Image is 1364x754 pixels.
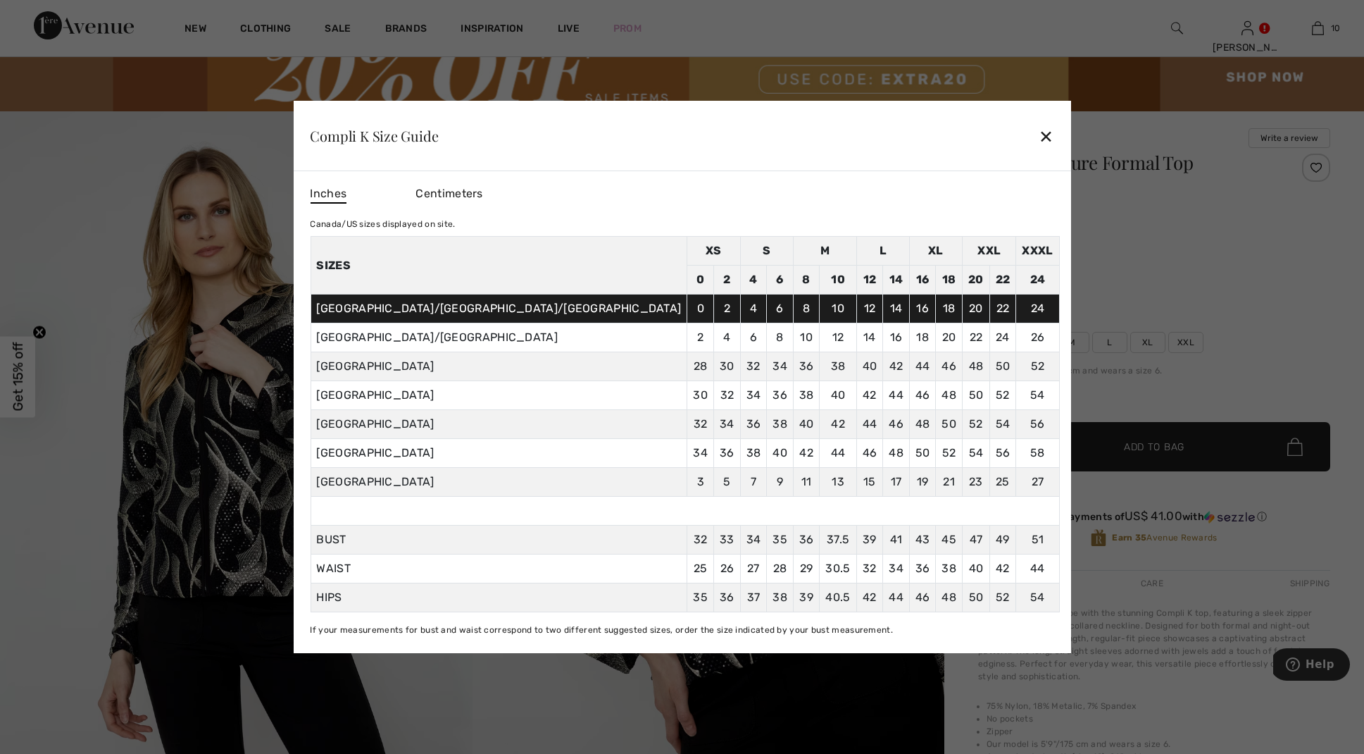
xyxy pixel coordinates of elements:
[800,562,813,575] span: 29
[856,237,909,266] td: L
[740,439,767,468] td: 38
[856,266,883,295] td: 12
[883,352,910,381] td: 42
[720,562,734,575] span: 26
[740,468,767,497] td: 7
[883,381,910,410] td: 44
[740,237,793,266] td: S
[311,323,687,352] td: [GEOGRAPHIC_DATA]/[GEOGRAPHIC_DATA]
[311,410,687,439] td: [GEOGRAPHIC_DATA]
[989,295,1016,323] td: 22
[883,323,910,352] td: 16
[793,266,820,295] td: 8
[889,591,903,604] span: 44
[856,439,883,468] td: 46
[909,468,936,497] td: 19
[936,295,963,323] td: 18
[310,218,1059,230] div: Canada/US sizes displayed on site.
[996,591,1010,604] span: 52
[767,323,794,352] td: 8
[890,533,903,546] span: 41
[714,266,741,295] td: 2
[936,352,963,381] td: 46
[714,439,741,468] td: 36
[936,323,963,352] td: 20
[1016,468,1059,497] td: 27
[820,323,856,352] td: 12
[793,439,820,468] td: 42
[936,381,963,410] td: 48
[311,295,687,323] td: [GEOGRAPHIC_DATA]/[GEOGRAPHIC_DATA]/[GEOGRAPHIC_DATA]
[820,468,856,497] td: 13
[909,352,936,381] td: 44
[963,295,990,323] td: 20
[714,352,741,381] td: 30
[820,410,856,439] td: 42
[687,323,714,352] td: 2
[989,381,1016,410] td: 52
[970,533,983,546] span: 47
[793,468,820,497] td: 11
[746,533,761,546] span: 34
[793,381,820,410] td: 38
[310,129,438,143] div: Compli K Size Guide
[740,323,767,352] td: 6
[1016,381,1059,410] td: 54
[772,533,787,546] span: 35
[856,410,883,439] td: 44
[311,237,687,295] th: Sizes
[963,352,990,381] td: 48
[747,562,760,575] span: 27
[687,439,714,468] td: 34
[820,381,856,410] td: 40
[996,533,1010,546] span: 49
[963,468,990,497] td: 23
[1039,121,1053,151] div: ✕
[889,562,903,575] span: 34
[825,591,850,604] span: 40.5
[793,237,856,266] td: M
[909,295,936,323] td: 16
[310,624,1059,636] div: If your measurements for bust and waist correspond to two different suggested sizes, order the si...
[693,591,708,604] span: 35
[1016,237,1059,266] td: XXXL
[747,591,761,604] span: 37
[863,533,877,546] span: 39
[767,410,794,439] td: 38
[856,295,883,323] td: 12
[687,266,714,295] td: 0
[1016,266,1059,295] td: 24
[827,533,849,546] span: 37.5
[694,533,708,546] span: 32
[989,468,1016,497] td: 25
[963,410,990,439] td: 52
[740,352,767,381] td: 32
[820,266,856,295] td: 10
[936,266,963,295] td: 18
[883,410,910,439] td: 46
[1030,562,1045,575] span: 44
[311,439,687,468] td: [GEOGRAPHIC_DATA]
[714,381,741,410] td: 32
[773,562,787,575] span: 28
[687,237,740,266] td: XS
[1016,323,1059,352] td: 26
[1016,295,1059,323] td: 24
[311,381,687,410] td: [GEOGRAPHIC_DATA]
[1030,591,1045,604] span: 54
[311,555,687,583] td: WAIST
[863,562,877,575] span: 32
[883,439,910,468] td: 48
[799,533,814,546] span: 36
[963,266,990,295] td: 20
[310,185,346,204] span: Inches
[963,237,1016,266] td: XXL
[720,591,734,604] span: 36
[714,410,741,439] td: 34
[415,187,482,200] span: Centimeters
[1016,352,1059,381] td: 52
[989,352,1016,381] td: 50
[909,439,936,468] td: 50
[856,323,883,352] td: 14
[941,591,956,604] span: 48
